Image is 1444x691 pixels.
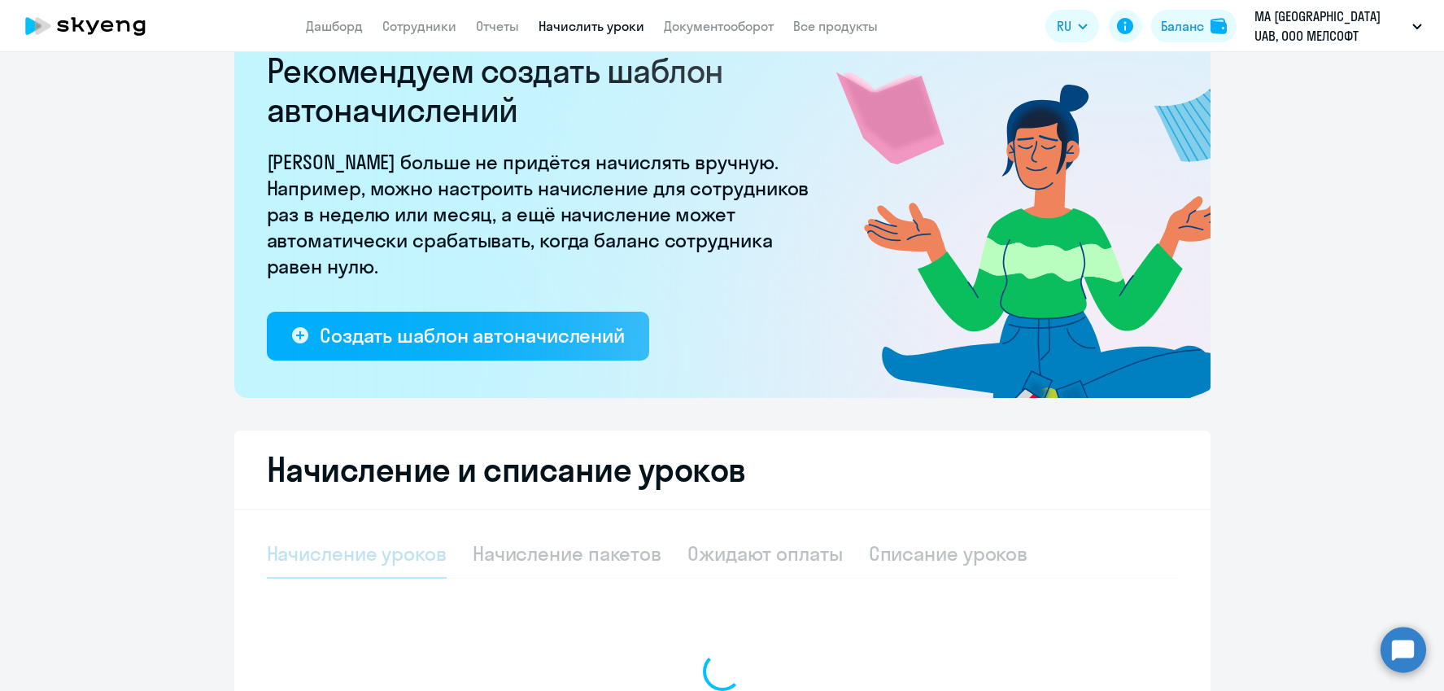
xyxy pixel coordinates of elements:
[320,322,625,348] div: Создать шаблон автоначислений
[1246,7,1430,46] button: MA [GEOGRAPHIC_DATA] UAB, ООО МЕЛСОФТ
[664,18,774,34] a: Документооборот
[306,18,363,34] a: Дашборд
[1254,7,1406,46] p: MA [GEOGRAPHIC_DATA] UAB, ООО МЕЛСОФТ
[267,51,820,129] h2: Рекомендуем создать шаблон автоначислений
[793,18,878,34] a: Все продукты
[382,18,456,34] a: Сотрудники
[1161,16,1204,36] div: Баланс
[1151,10,1237,42] button: Балансbalance
[1045,10,1099,42] button: RU
[267,149,820,279] p: [PERSON_NAME] больше не придётся начислять вручную. Например, можно настроить начисление для сотр...
[1211,18,1227,34] img: balance
[1057,16,1071,36] span: RU
[476,18,519,34] a: Отчеты
[539,18,644,34] a: Начислить уроки
[267,312,649,361] button: Создать шаблон автоначислений
[267,450,1178,489] h2: Начисление и списание уроков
